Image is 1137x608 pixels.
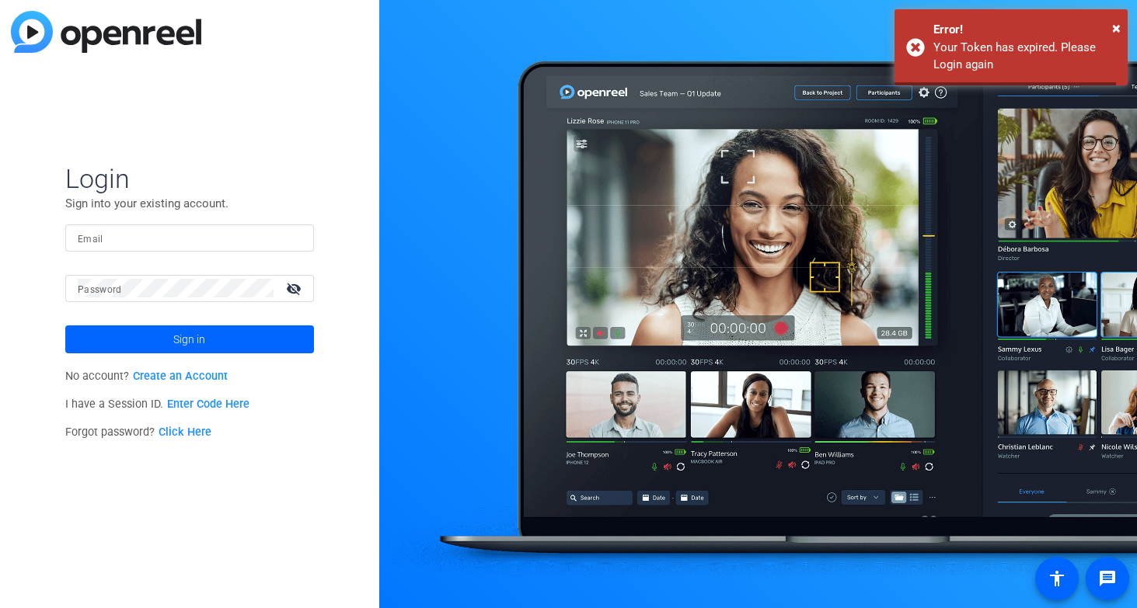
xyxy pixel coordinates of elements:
span: × [1112,19,1121,37]
a: Enter Code Here [167,398,249,411]
mat-icon: visibility_off [277,277,314,300]
mat-icon: message [1098,569,1117,588]
img: blue-gradient.svg [11,11,201,53]
a: Click Here [159,426,211,439]
span: Login [65,162,314,195]
p: Sign into your existing account. [65,195,314,212]
span: Sign in [173,320,205,359]
span: No account? [65,370,228,383]
button: Close [1112,16,1121,40]
mat-icon: accessibility [1048,569,1066,588]
input: Enter Email Address [78,228,302,247]
div: Error! [933,21,1116,39]
span: Forgot password? [65,426,211,439]
mat-label: Email [78,234,103,245]
span: I have a Session ID. [65,398,249,411]
div: Your Token has expired. Please Login again [933,39,1116,74]
mat-label: Password [78,284,122,295]
a: Create an Account [133,370,228,383]
button: Sign in [65,325,314,353]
